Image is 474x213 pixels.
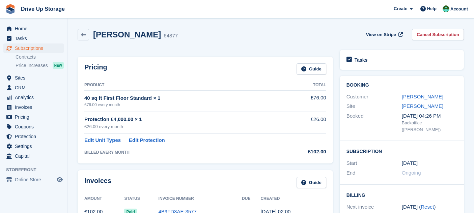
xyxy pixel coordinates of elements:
[84,149,281,155] div: BILLED EVERY MONTH
[129,136,165,144] a: Edit Protection
[402,94,443,99] a: [PERSON_NAME]
[346,203,402,211] div: Next invoice
[93,30,161,39] h2: [PERSON_NAME]
[3,122,64,131] a: menu
[84,102,281,108] div: £76.00 every month
[15,24,55,33] span: Home
[15,43,55,53] span: Subscriptions
[363,29,404,40] a: View on Stripe
[402,120,457,133] div: Backoffice ([PERSON_NAME])
[16,62,64,69] a: Price increases NEW
[15,132,55,141] span: Protection
[84,136,121,144] a: Edit Unit Types
[346,159,402,167] div: Start
[346,112,402,133] div: Booked
[281,90,326,112] td: £76.00
[402,203,457,211] div: [DATE] ( )
[281,148,326,156] div: £102.00
[421,204,434,210] a: Reset
[3,132,64,141] a: menu
[15,34,55,43] span: Tasks
[242,193,260,204] th: Due
[53,62,64,69] div: NEW
[15,142,55,151] span: Settings
[260,193,326,204] th: Created
[3,142,64,151] a: menu
[84,94,281,102] div: 40 sq ft First Floor Standard × 1
[6,166,67,173] span: Storefront
[15,175,55,184] span: Online Store
[346,93,402,101] div: Customer
[84,123,281,130] div: £26.00 every month
[3,112,64,122] a: menu
[443,5,449,12] img: Camille
[297,63,326,74] a: Guide
[402,112,457,120] div: [DATE] 04:26 PM
[402,159,418,167] time: 2024-12-28 01:00:00 UTC
[281,80,326,91] th: Total
[281,112,326,134] td: £26.00
[15,102,55,112] span: Invoices
[3,102,64,112] a: menu
[5,4,16,14] img: stora-icon-8386f47178a22dfd0bd8f6a31ec36ba5ce8667c1dd55bd0f319d3a0aa187defe.svg
[427,5,437,12] span: Help
[84,177,111,188] h2: Invoices
[164,32,178,40] div: 64877
[3,93,64,102] a: menu
[394,5,407,12] span: Create
[56,176,64,184] a: Preview store
[402,170,421,176] span: Ongoing
[158,193,242,204] th: Invoice Number
[3,83,64,92] a: menu
[84,116,281,123] div: Protection £4,000.00 × 1
[3,24,64,33] a: menu
[366,31,396,38] span: View on Stripe
[402,103,443,109] a: [PERSON_NAME]
[15,151,55,161] span: Capital
[84,63,107,74] h2: Pricing
[346,83,457,88] h2: Booking
[16,62,48,69] span: Price increases
[3,34,64,43] a: menu
[16,54,64,60] a: Contracts
[15,122,55,131] span: Coupons
[18,3,67,14] a: Drive Up Storage
[3,175,64,184] a: menu
[412,29,464,40] a: Cancel Subscription
[15,112,55,122] span: Pricing
[84,193,124,204] th: Amount
[346,169,402,177] div: End
[3,151,64,161] a: menu
[297,177,326,188] a: Guide
[450,6,468,12] span: Account
[15,73,55,83] span: Sites
[346,191,457,198] h2: Billing
[124,193,158,204] th: Status
[346,148,457,154] h2: Subscription
[15,93,55,102] span: Analytics
[15,83,55,92] span: CRM
[3,43,64,53] a: menu
[346,102,402,110] div: Site
[3,73,64,83] a: menu
[355,57,368,63] h2: Tasks
[84,80,281,91] th: Product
